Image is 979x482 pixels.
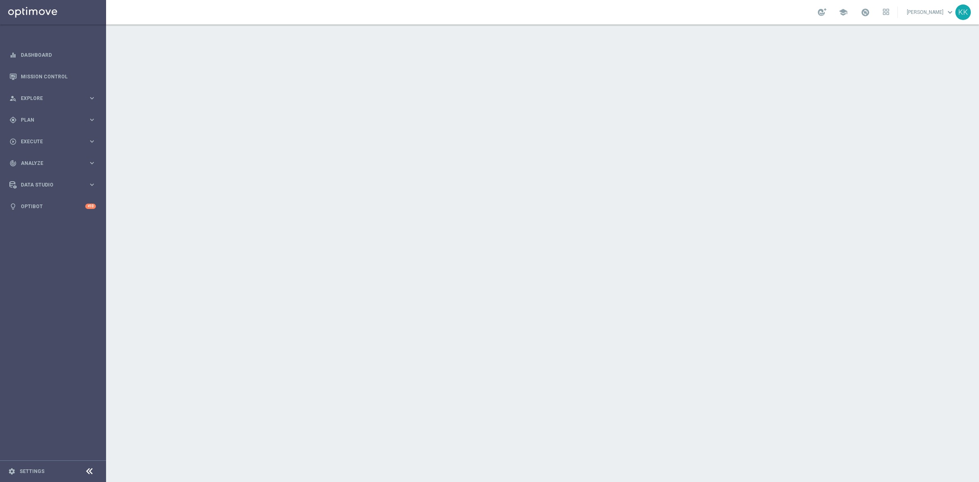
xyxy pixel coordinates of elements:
[9,203,17,210] i: lightbulb
[21,195,85,217] a: Optibot
[88,138,96,145] i: keyboard_arrow_right
[21,44,96,66] a: Dashboard
[839,8,848,17] span: school
[9,44,96,66] div: Dashboard
[21,139,88,144] span: Execute
[21,161,88,166] span: Analyze
[9,195,96,217] div: Optibot
[9,138,88,145] div: Execute
[9,52,96,58] button: equalizer Dashboard
[906,6,955,18] a: [PERSON_NAME]keyboard_arrow_down
[88,116,96,124] i: keyboard_arrow_right
[9,160,88,167] div: Analyze
[9,51,17,59] i: equalizer
[9,116,17,124] i: gps_fixed
[9,160,96,167] button: track_changes Analyze keyboard_arrow_right
[21,96,88,101] span: Explore
[9,203,96,210] button: lightbulb Optibot +10
[88,94,96,102] i: keyboard_arrow_right
[9,95,88,102] div: Explore
[955,4,971,20] div: KK
[9,160,17,167] i: track_changes
[88,181,96,189] i: keyboard_arrow_right
[9,66,96,87] div: Mission Control
[21,182,88,187] span: Data Studio
[9,138,17,145] i: play_circle_outline
[9,117,96,123] button: gps_fixed Plan keyboard_arrow_right
[9,95,96,102] button: person_search Explore keyboard_arrow_right
[9,182,96,188] button: Data Studio keyboard_arrow_right
[9,181,88,189] div: Data Studio
[946,8,955,17] span: keyboard_arrow_down
[21,66,96,87] a: Mission Control
[9,138,96,145] button: play_circle_outline Execute keyboard_arrow_right
[85,204,96,209] div: +10
[20,469,44,474] a: Settings
[9,116,88,124] div: Plan
[21,118,88,122] span: Plan
[9,95,17,102] i: person_search
[8,468,16,475] i: settings
[9,73,96,80] button: Mission Control
[88,159,96,167] i: keyboard_arrow_right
